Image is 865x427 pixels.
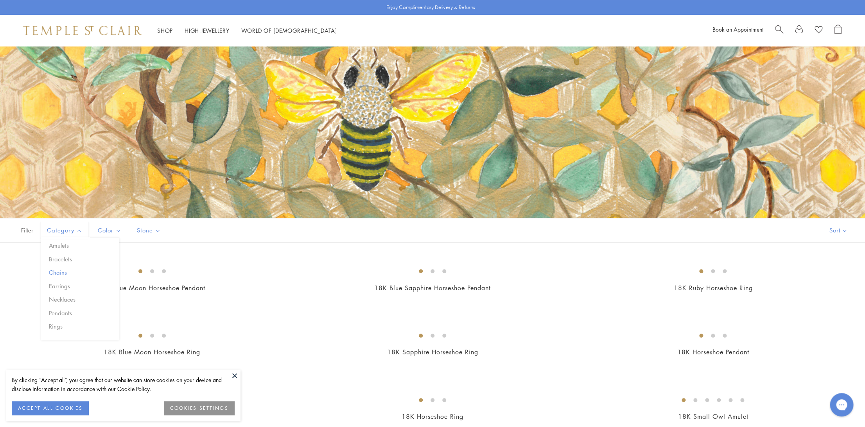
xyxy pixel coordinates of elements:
[386,4,475,11] p: Enjoy Complimentary Delivery & Returns
[826,390,857,419] iframe: Gorgias live chat messenger
[812,218,865,242] button: Show sort by
[23,26,142,35] img: Temple St. Clair
[94,225,127,235] span: Color
[99,284,205,292] a: 18K Blue Moon Horseshoe Pendant
[133,225,167,235] span: Stone
[677,348,749,356] a: 18K Horseshoe Pendant
[834,25,842,36] a: Open Shopping Bag
[157,26,337,36] nav: Main navigation
[387,348,478,356] a: 18K Sapphire Horseshoe Ring
[131,222,167,239] button: Stone
[402,412,463,421] a: 18K Horseshoe Ring
[92,222,127,239] button: Color
[12,401,89,415] button: ACCEPT ALL COOKIES
[104,348,200,356] a: 18K Blue Moon Horseshoe Ring
[712,25,763,33] a: Book an Appointment
[673,284,752,292] a: 18K Ruby Horseshoe Ring
[185,27,230,34] a: High JewelleryHigh Jewellery
[815,25,822,36] a: View Wishlist
[241,27,337,34] a: World of [DEMOGRAPHIC_DATA]World of [DEMOGRAPHIC_DATA]
[41,222,88,239] button: Category
[164,401,235,415] button: COOKIES SETTINGS
[775,25,783,36] a: Search
[374,284,491,292] a: 18K Blue Sapphire Horseshoe Pendant
[43,225,88,235] span: Category
[157,27,173,34] a: ShopShop
[678,412,748,421] a: 18K Small Owl Amulet
[12,375,235,393] div: By clicking “Accept all”, you agree that our website can store cookies on your device and disclos...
